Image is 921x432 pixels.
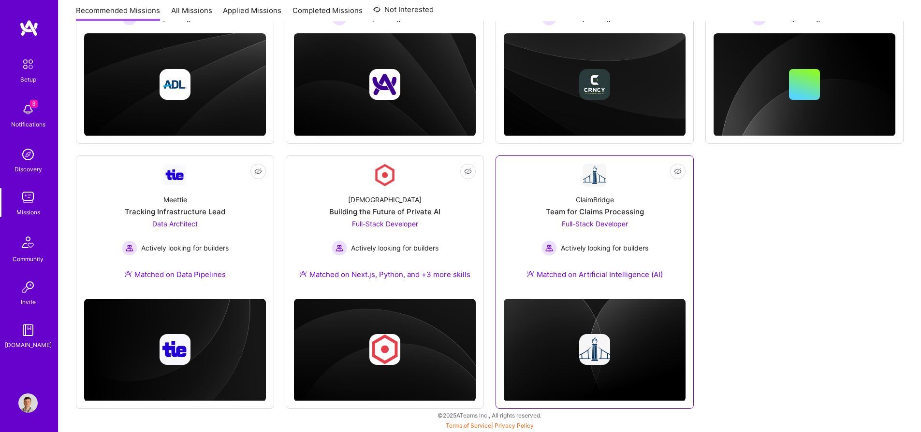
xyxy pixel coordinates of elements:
img: discovery [18,145,38,164]
img: Ateam Purple Icon [299,270,307,278]
i: icon EyeClosed [464,167,472,175]
img: User Avatar [18,393,38,413]
img: guide book [18,321,38,340]
span: Full-Stack Developer [352,220,418,228]
img: setup [18,54,38,74]
img: Company logo [160,69,190,100]
div: Matched on Next.js, Python, and +3 more skills [299,269,470,279]
img: cover [504,33,686,136]
a: Completed Missions [292,5,363,21]
i: icon EyeClosed [674,167,682,175]
img: Community [16,231,40,254]
div: Community [13,254,44,264]
img: cover [84,33,266,136]
img: Company Logo [163,165,187,185]
div: Meettie [163,195,187,205]
img: Company logo [160,334,190,365]
div: Missions [16,207,40,217]
span: Actively looking for builders [351,243,439,253]
div: Matched on Data Pipelines [124,269,226,279]
a: Recommended Missions [76,5,160,21]
img: cover [84,299,266,402]
img: cover [294,33,476,136]
div: Building the Future of Private AI [329,207,440,217]
img: Company Logo [373,164,396,187]
div: ClaimBridge [576,195,614,205]
img: Invite [18,278,38,297]
div: Team for Claims Processing [546,207,644,217]
a: User Avatar [16,393,40,413]
img: Company logo [579,334,610,365]
a: All Missions [171,5,212,21]
span: Full-Stack Developer [562,220,628,228]
img: cover [714,33,895,136]
div: © 2025 ATeams Inc., All rights reserved. [58,403,921,427]
img: Company logo [369,334,400,365]
img: Actively looking for builders [541,240,557,256]
span: | [446,422,534,429]
div: [DEMOGRAPHIC_DATA] [348,195,422,205]
div: Matched on Artificial Intelligence (AI) [526,269,663,279]
img: Ateam Purple Icon [124,270,132,278]
img: Actively looking for builders [122,240,137,256]
span: Actively looking for builders [561,243,648,253]
a: Not Interested [373,4,434,21]
span: Data Architect [152,220,198,228]
span: 3 [30,100,38,108]
img: Company logo [369,69,400,100]
div: [DOMAIN_NAME] [5,340,52,350]
img: cover [294,299,476,402]
img: Actively looking for builders [332,240,347,256]
div: Setup [20,74,36,84]
img: Company Logo [583,164,606,187]
img: logo [19,19,39,37]
a: Privacy Policy [495,422,534,429]
a: Terms of Service [446,422,491,429]
img: cover [504,299,686,402]
a: Company LogoClaimBridgeTeam for Claims ProcessingFull-Stack Developer Actively looking for builde... [504,164,686,291]
img: bell [18,100,38,119]
div: Discovery [15,164,42,174]
a: Company Logo[DEMOGRAPHIC_DATA]Building the Future of Private AIFull-Stack Developer Actively look... [294,164,476,291]
i: icon EyeClosed [254,167,262,175]
img: Company logo [579,69,610,100]
a: Applied Missions [223,5,281,21]
img: Ateam Purple Icon [526,270,534,278]
div: Invite [21,297,36,307]
div: Notifications [11,119,45,129]
div: Tracking Infrastructure Lead [125,207,225,217]
a: Company LogoMeettieTracking Infrastructure LeadData Architect Actively looking for buildersActive... [84,164,266,291]
img: teamwork [18,188,38,207]
span: Actively looking for builders [141,243,229,253]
